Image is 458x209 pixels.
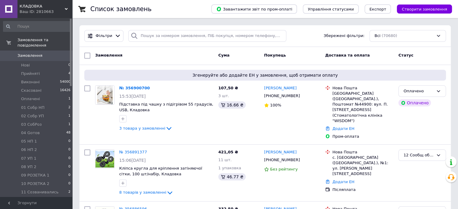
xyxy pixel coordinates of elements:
[211,5,297,14] button: Завантажити звіт по пром-оплаті
[332,187,394,192] div: Післяплата
[375,33,381,39] span: Всі
[119,158,146,163] span: 15:06[DATE]
[218,101,246,109] div: 16.66 ₴
[68,147,70,152] span: 0
[68,139,70,144] span: 0
[332,85,394,91] div: Нова Пошта
[21,173,49,178] span: 09 РОЗЕТКА 1
[95,151,114,168] img: Фото товару
[369,7,386,11] span: Експорт
[20,4,65,9] span: КЛАДОВКА
[3,21,71,32] input: Пошук
[216,6,292,12] span: Завантажити звіт по пром-оплаті
[218,94,229,98] span: 3 шт.
[218,86,238,90] span: 107,50 ₴
[68,105,70,110] span: 2
[21,88,42,93] span: Скасовані
[270,103,281,107] span: 100%
[60,88,70,93] span: 16426
[308,7,354,11] span: Управління статусами
[403,152,434,158] div: 12 Сообщ об ОПЛ
[119,102,213,112] a: Підставка під чашку з підігрівом 55 градусів, USB, Кладовка
[90,5,151,13] h1: Список замовлень
[68,173,70,178] span: 0
[270,167,298,171] span: Без рейтингу
[119,126,173,131] a: 3 товара у замовленні
[68,189,70,195] span: 2
[398,99,431,106] div: Оплачено
[21,147,37,152] span: 06 НП 2
[60,79,70,85] span: 54000
[218,173,246,180] div: 46.77 ₴
[21,156,36,161] span: 07 УП 1
[264,53,286,57] span: Покупець
[66,130,70,136] span: 48
[119,190,173,195] a: 8 товарів у замовленні
[403,88,434,94] div: Оплачено
[398,53,413,57] span: Статус
[68,96,70,102] span: 1
[332,126,354,131] a: Додати ЕН
[21,189,58,195] span: 11 Созванивались
[402,7,447,11] span: Створити замовлення
[95,53,122,57] span: Замовлення
[128,30,286,42] input: Пошук за номером замовлення, ПІБ покупця, номером телефону, Email, номером накладної
[119,126,165,131] span: 3 товара у замовленні
[332,134,394,139] div: Пром-оплата
[264,158,300,162] span: [PHONE_NUMBER]
[68,156,70,161] span: 0
[119,166,202,176] a: Кліпса кругла для кріплення затіняючої сітки, 100 шт/набір, Кладовка
[119,94,146,99] span: 15:53[DATE]
[96,33,112,39] span: Фільтри
[87,72,444,78] span: Згенеруйте або додайте ЕН у замовлення, щоб отримати оплату
[332,149,394,155] div: Нова Пошта
[332,180,354,184] a: Додати ЕН
[68,122,70,127] span: 1
[324,33,365,39] span: Збережені фільтри:
[218,53,229,57] span: Cума
[21,113,44,119] span: 02 Cобр УП
[95,149,114,169] a: Фото товару
[264,149,297,155] a: [PERSON_NAME]
[21,96,40,102] span: Оплачені
[332,91,394,124] div: [GEOGRAPHIC_DATA] ([GEOGRAPHIC_DATA].), Поштомат №44900: вул. П. [STREET_ADDRESS] (Стоматологічна...
[332,155,394,177] div: с. [GEOGRAPHIC_DATA] ([GEOGRAPHIC_DATA].), №1: ул. [PERSON_NAME][STREET_ADDRESS]
[325,53,370,57] span: Доставка та оплата
[21,105,45,110] span: 01 Cобр НП
[17,37,72,48] span: Замовлення та повідомлення
[20,9,72,14] div: Ваш ID: 2810663
[95,85,114,105] a: Фото товару
[21,130,40,136] span: 04 Gотов
[397,5,452,14] button: Створити замовлення
[218,166,241,170] span: 1 упаковка
[68,63,70,68] span: 0
[303,5,359,14] button: Управління статусами
[365,5,391,14] button: Експорт
[68,164,70,170] span: 0
[218,158,232,162] span: 11 шт.
[21,71,40,76] span: Прийняті
[17,53,42,58] span: Замовлення
[218,150,238,154] span: 421,05 ₴
[68,181,70,186] span: 0
[382,33,397,38] span: (70680)
[21,122,42,127] span: 03 CобРоз
[391,7,452,11] a: Створити замовлення
[21,139,37,144] span: 05 НП 1
[21,63,30,68] span: Нові
[95,86,114,104] img: Фото товару
[21,181,49,186] span: 10 РОЗЕТКА 2
[119,190,166,195] span: 8 товарів у замовленні
[21,79,40,85] span: Виконані
[119,150,147,154] a: № 356891377
[264,85,297,91] a: [PERSON_NAME]
[68,113,70,119] span: 1
[21,164,36,170] span: 08 УП 2
[68,71,70,76] span: 4
[264,94,300,98] span: [PHONE_NUMBER]
[119,86,150,90] a: № 356900700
